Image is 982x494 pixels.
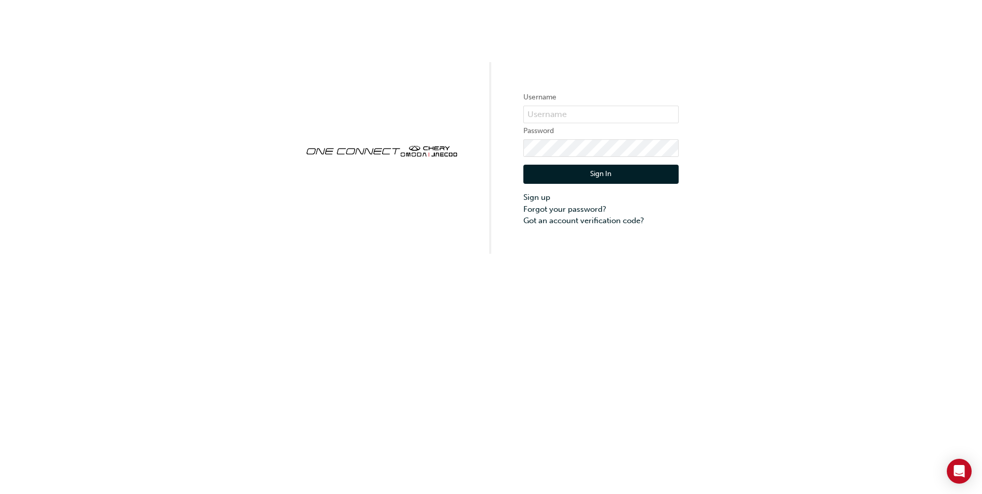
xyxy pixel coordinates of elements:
[523,106,679,123] input: Username
[523,125,679,137] label: Password
[523,192,679,204] a: Sign up
[304,137,459,164] img: oneconnect
[523,165,679,184] button: Sign In
[523,215,679,227] a: Got an account verification code?
[947,459,972,484] div: Open Intercom Messenger
[523,91,679,104] label: Username
[523,204,679,215] a: Forgot your password?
